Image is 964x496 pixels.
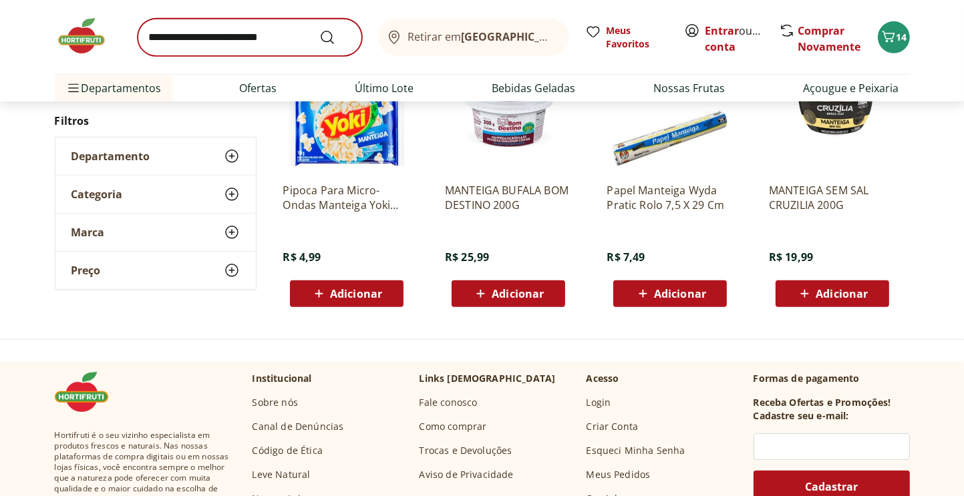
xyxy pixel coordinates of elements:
[283,45,410,172] img: Pipoca Para Micro-Ondas Manteiga Yoki Pacote 100G
[776,280,889,307] button: Adicionar
[769,45,896,172] img: MANTEIGA SEM SAL CRUZILIA 200G
[654,80,726,96] a: Nossas Frutas
[607,250,645,264] span: R$ 7,49
[461,29,686,44] b: [GEOGRAPHIC_DATA]/[GEOGRAPHIC_DATA]
[420,396,478,409] a: Fale conosco
[408,31,555,43] span: Retirar em
[587,468,651,481] a: Meus Pedidos
[445,45,572,172] img: MANTEIGA BUFALA BOM DESTINO 200G
[71,263,101,276] span: Preço
[607,183,734,212] a: Papel Manteiga Wyda Pratic Rolo 7,5 X 29 Cm
[378,19,569,56] button: Retirar em[GEOGRAPHIC_DATA]/[GEOGRAPHIC_DATA]
[71,187,123,200] span: Categoria
[283,250,321,264] span: R$ 4,99
[705,23,765,55] span: ou
[607,45,734,172] img: Papel Manteiga Wyda Pratic Rolo 7,5 X 29 Cm
[420,444,512,457] a: Trocas e Devoluções
[587,396,611,409] a: Login
[452,280,565,307] button: Adicionar
[420,372,556,385] p: Links [DEMOGRAPHIC_DATA]
[283,183,410,212] a: Pipoca Para Micro-Ondas Manteiga Yoki Pacote 100G
[585,24,668,51] a: Meus Favoritos
[805,481,858,492] span: Cadastrar
[138,19,362,56] input: search
[607,24,668,51] span: Meus Favoritos
[71,225,105,238] span: Marca
[754,372,910,385] p: Formas de pagamento
[240,80,277,96] a: Ofertas
[253,468,311,481] a: Leve Natural
[253,396,298,409] a: Sobre nós
[55,213,256,250] button: Marca
[253,372,312,385] p: Institucional
[55,372,122,412] img: Hortifruti
[654,288,706,299] span: Adicionar
[754,396,891,409] h3: Receba Ofertas e Promoções!
[492,80,576,96] a: Bebidas Geladas
[55,251,256,288] button: Preço
[587,420,639,433] a: Criar Conta
[798,23,861,54] a: Comprar Novamente
[804,80,899,96] a: Açougue e Peixaria
[587,372,619,385] p: Acesso
[816,288,868,299] span: Adicionar
[754,409,849,423] h3: Cadastre seu e-mail:
[355,80,414,96] a: Último Lote
[705,23,740,38] a: Entrar
[55,107,257,134] h2: Filtros
[769,183,896,212] a: MANTEIGA SEM SAL CRUZILIA 200G
[290,280,404,307] button: Adicionar
[445,183,572,212] a: MANTEIGA BUFALA BOM DESTINO 200G
[420,420,487,433] a: Como comprar
[253,420,344,433] a: Canal de Denúncias
[71,149,150,162] span: Departamento
[705,23,779,54] a: Criar conta
[613,280,727,307] button: Adicionar
[319,29,351,45] button: Submit Search
[65,72,162,104] span: Departamentos
[420,468,514,481] a: Aviso de Privacidade
[253,444,323,457] a: Código de Ética
[55,175,256,212] button: Categoria
[55,16,122,56] img: Hortifruti
[492,288,544,299] span: Adicionar
[769,250,813,264] span: R$ 19,99
[587,444,685,457] a: Esqueci Minha Senha
[878,21,910,53] button: Carrinho
[330,288,382,299] span: Adicionar
[55,137,256,174] button: Departamento
[897,31,907,43] span: 14
[445,250,489,264] span: R$ 25,99
[65,72,82,104] button: Menu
